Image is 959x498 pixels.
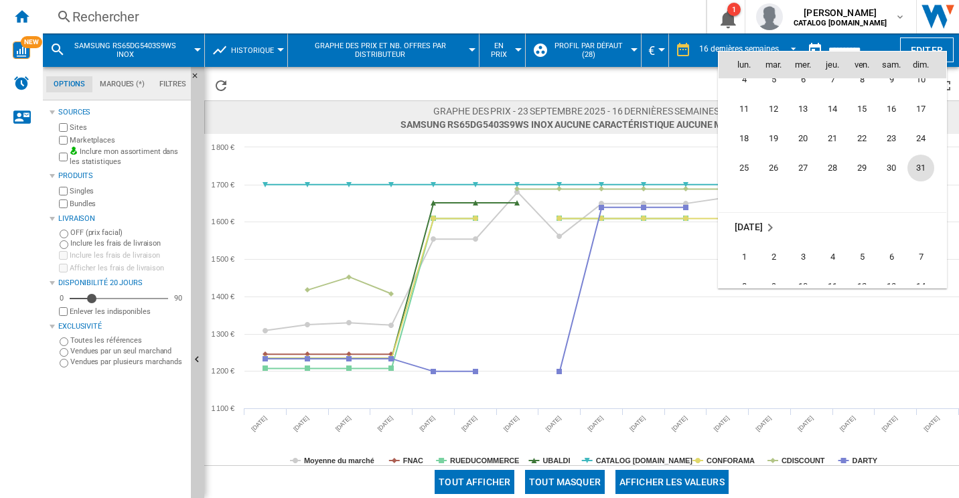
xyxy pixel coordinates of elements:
span: 4 [731,66,757,93]
span: 13 [790,96,816,122]
span: 8 [849,66,875,93]
span: [DATE] [735,222,762,232]
td: Saturday August 30 2025 [877,153,906,183]
td: Thursday August 7 2025 [818,65,847,94]
span: 6 [790,66,816,93]
span: 11 [731,96,757,122]
span: 5 [760,66,787,93]
td: Tuesday August 19 2025 [759,124,788,153]
tr: Week 3 [719,94,946,124]
td: Friday August 8 2025 [847,65,877,94]
span: 21 [819,125,846,152]
td: Monday September 1 2025 [719,242,759,272]
tr: Week undefined [719,183,946,213]
span: 26 [760,155,787,181]
span: 2 [760,244,787,270]
span: 15 [849,96,875,122]
td: Wednesday August 20 2025 [788,124,818,153]
span: 24 [907,125,934,152]
th: mer. [788,52,818,78]
tr: Week 1 [719,242,946,272]
td: Tuesday August 5 2025 [759,65,788,94]
td: Friday August 15 2025 [847,94,877,124]
span: 8 [731,273,757,300]
th: lun. [719,52,759,78]
td: Thursday September 4 2025 [818,242,847,272]
th: mar. [759,52,788,78]
span: 3 [790,244,816,270]
span: 12 [849,273,875,300]
tr: Week undefined [719,212,946,242]
td: Sunday September 7 2025 [906,242,946,272]
tr: Week 2 [719,272,946,301]
td: Wednesday August 6 2025 [788,65,818,94]
span: 9 [878,66,905,93]
td: Saturday September 13 2025 [877,272,906,301]
span: 10 [907,66,934,93]
span: 11 [819,273,846,300]
td: Thursday September 11 2025 [818,272,847,301]
td: Thursday August 28 2025 [818,153,847,183]
td: Thursday August 14 2025 [818,94,847,124]
td: Wednesday September 3 2025 [788,242,818,272]
td: Friday September 5 2025 [847,242,877,272]
td: Wednesday August 27 2025 [788,153,818,183]
th: sam. [877,52,906,78]
td: Monday August 18 2025 [719,124,759,153]
td: September 2025 [719,212,946,242]
td: Wednesday September 10 2025 [788,272,818,301]
span: 10 [790,273,816,300]
span: 23 [878,125,905,152]
span: 19 [760,125,787,152]
tr: Week 4 [719,124,946,153]
td: Monday August 25 2025 [719,153,759,183]
th: dim. [906,52,946,78]
span: 16 [878,96,905,122]
span: 20 [790,125,816,152]
td: Tuesday August 26 2025 [759,153,788,183]
span: 31 [907,155,934,181]
span: 1 [731,244,757,270]
td: Monday August 4 2025 [719,65,759,94]
span: 29 [849,155,875,181]
span: 6 [878,244,905,270]
span: 18 [731,125,757,152]
td: Monday August 11 2025 [719,94,759,124]
td: Sunday September 14 2025 [906,272,946,301]
span: 17 [907,96,934,122]
tr: Week 2 [719,65,946,94]
md-calendar: Calendar [719,52,946,288]
td: Saturday August 9 2025 [877,65,906,94]
td: Thursday August 21 2025 [818,124,847,153]
span: 9 [760,273,787,300]
span: 4 [819,244,846,270]
span: 12 [760,96,787,122]
span: 28 [819,155,846,181]
td: Sunday August 17 2025 [906,94,946,124]
td: Tuesday September 9 2025 [759,272,788,301]
td: Wednesday August 13 2025 [788,94,818,124]
span: 27 [790,155,816,181]
td: Saturday September 6 2025 [877,242,906,272]
span: 14 [907,273,934,300]
td: Sunday August 10 2025 [906,65,946,94]
td: Saturday August 16 2025 [877,94,906,124]
td: Tuesday September 2 2025 [759,242,788,272]
th: jeu. [818,52,847,78]
span: 5 [849,244,875,270]
tr: Week 5 [719,153,946,183]
span: 7 [907,244,934,270]
span: 13 [878,273,905,300]
th: ven. [847,52,877,78]
td: Monday September 8 2025 [719,272,759,301]
td: Tuesday August 12 2025 [759,94,788,124]
span: 7 [819,66,846,93]
span: 30 [878,155,905,181]
td: Friday August 29 2025 [847,153,877,183]
td: Sunday August 24 2025 [906,124,946,153]
span: 14 [819,96,846,122]
td: Friday August 22 2025 [847,124,877,153]
td: Friday September 12 2025 [847,272,877,301]
span: 25 [731,155,757,181]
td: Sunday August 31 2025 [906,153,946,183]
